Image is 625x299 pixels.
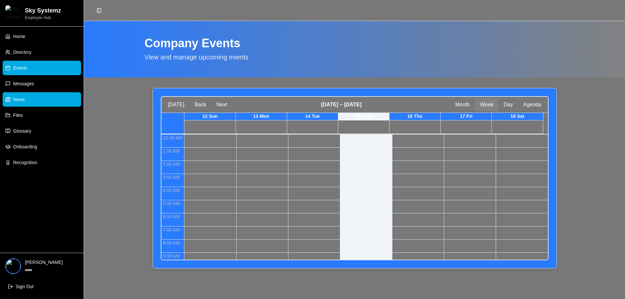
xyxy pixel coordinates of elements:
[13,143,37,150] span: Onboarding
[145,37,249,50] h1: Company Events
[145,53,249,62] p: View and manage upcoming events
[202,113,218,120] button: 12 Sun
[13,96,25,103] span: News
[16,283,33,290] span: Sign Out
[234,101,448,109] span: [DATE] – [DATE]
[189,98,212,111] button: Back
[518,98,546,111] button: Agenda
[305,114,320,119] span: 14 Tue
[161,188,181,193] span: 4:00 AM
[475,98,499,111] button: Week
[13,128,31,134] span: Glossary
[161,240,181,246] span: 8:00 AM
[161,148,181,154] span: 1:00 AM
[13,159,37,166] span: Recognition
[13,80,34,87] span: Messages
[3,29,81,44] a: Home
[407,113,422,120] button: 16 Thu
[13,33,25,40] span: Home
[510,114,524,119] span: 18 Sat
[510,113,524,120] button: 18 Sat
[161,227,181,232] span: 7:00 AM
[6,259,20,273] img: redirect
[3,45,81,59] a: Directory
[355,114,372,119] span: 15 Wed
[407,114,422,119] span: 16 Thu
[25,259,78,266] p: [PERSON_NAME]
[3,139,81,154] a: Onboarding
[13,49,31,55] span: Directory
[305,113,320,120] button: 14 Tue
[3,92,81,107] a: News
[25,15,61,20] p: Employee Hub
[161,161,181,167] span: 2:00 AM
[355,113,372,120] button: 15 Wed
[5,279,78,294] button: Sign Out
[163,98,190,111] button: [DATE]
[13,65,27,71] span: Events
[498,98,518,111] button: Day
[211,98,232,111] button: Next
[202,114,218,119] span: 12 Sun
[161,201,181,206] span: 5:00 AM
[5,5,21,21] img: Sky Systemz
[25,6,61,15] h2: Sky Systemz
[3,108,81,122] a: Files
[3,124,81,138] a: Glossary
[161,214,181,219] span: 6:00 AM
[450,98,475,111] button: Month
[161,135,184,140] span: 12:00 AM
[3,76,81,91] a: Messages
[460,113,472,120] button: 17 Fri
[3,61,81,75] a: Events
[253,114,269,119] span: 13 Mon
[3,155,81,170] a: Recognition
[253,113,269,120] button: 13 Mon
[161,175,181,180] span: 3:00 AM
[13,112,23,118] span: Files
[460,114,472,119] span: 17 Fri
[161,253,181,259] span: 9:00 AM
